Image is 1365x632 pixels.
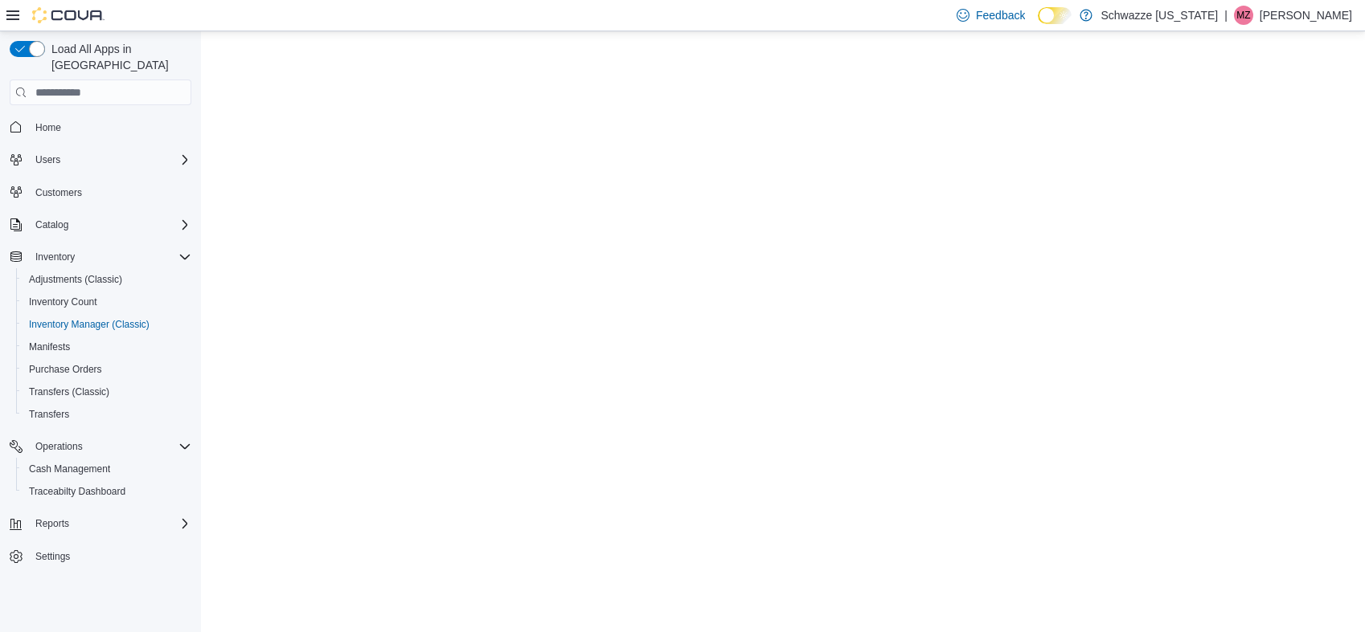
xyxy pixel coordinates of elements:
[976,7,1025,23] span: Feedback
[10,108,191,610] nav: Complex example
[29,547,76,566] a: Settings
[1038,7,1072,24] input: Dark Mode
[29,514,76,533] button: Reports
[29,463,110,475] span: Cash Management
[1101,6,1218,25] p: Schwazze [US_STATE]
[35,251,75,263] span: Inventory
[29,116,191,137] span: Home
[29,247,81,267] button: Inventory
[23,382,191,402] span: Transfers (Classic)
[45,41,191,73] span: Load All Apps in [GEOGRAPHIC_DATA]
[29,150,67,169] button: Users
[29,215,191,234] span: Catalog
[35,440,83,453] span: Operations
[3,181,198,204] button: Customers
[23,360,109,379] a: Purchase Orders
[1260,6,1352,25] p: [PERSON_NAME]
[23,405,191,424] span: Transfers
[23,360,191,379] span: Purchase Orders
[35,153,60,166] span: Users
[3,149,198,171] button: Users
[23,459,191,479] span: Cash Management
[29,118,68,137] a: Home
[16,313,198,336] button: Inventory Manager (Classic)
[35,517,69,530] span: Reports
[29,437,89,456] button: Operations
[29,182,191,202] span: Customers
[29,485,125,498] span: Traceabilty Dashboard
[23,405,76,424] a: Transfers
[23,315,191,334] span: Inventory Manager (Classic)
[23,382,116,402] a: Transfers (Classic)
[1236,6,1250,25] span: MZ
[3,246,198,268] button: Inventory
[23,337,76,357] a: Manifests
[16,336,198,358] button: Manifests
[3,214,198,236] button: Catalog
[35,218,68,231] span: Catalog
[23,292,191,312] span: Inventory Count
[23,482,132,501] a: Traceabilty Dashboard
[3,115,198,138] button: Home
[1234,6,1253,25] div: Michael Zink
[29,183,88,202] a: Customers
[23,459,117,479] a: Cash Management
[23,270,191,289] span: Adjustments (Classic)
[16,358,198,381] button: Purchase Orders
[23,482,191,501] span: Traceabilty Dashboard
[3,435,198,458] button: Operations
[35,121,61,134] span: Home
[29,150,191,169] span: Users
[23,270,129,289] a: Adjustments (Classic)
[16,458,198,480] button: Cash Management
[16,480,198,503] button: Traceabilty Dashboard
[23,337,191,357] span: Manifests
[29,385,109,398] span: Transfers (Classic)
[23,315,156,334] a: Inventory Manager (Classic)
[16,268,198,291] button: Adjustments (Classic)
[29,546,191,566] span: Settings
[16,381,198,403] button: Transfers (Classic)
[29,408,69,421] span: Transfers
[35,186,82,199] span: Customers
[3,512,198,535] button: Reports
[29,296,97,308] span: Inventory Count
[23,292,104,312] a: Inventory Count
[29,273,122,286] span: Adjustments (Classic)
[29,514,191,533] span: Reports
[29,247,191,267] span: Inventory
[1224,6,1228,25] p: |
[29,363,102,376] span: Purchase Orders
[29,340,70,353] span: Manifests
[1038,24,1039,25] span: Dark Mode
[35,550,70,563] span: Settings
[32,7,105,23] img: Cova
[29,318,150,331] span: Inventory Manager (Classic)
[16,403,198,426] button: Transfers
[16,291,198,313] button: Inventory Count
[3,544,198,568] button: Settings
[29,215,75,234] button: Catalog
[29,437,191,456] span: Operations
